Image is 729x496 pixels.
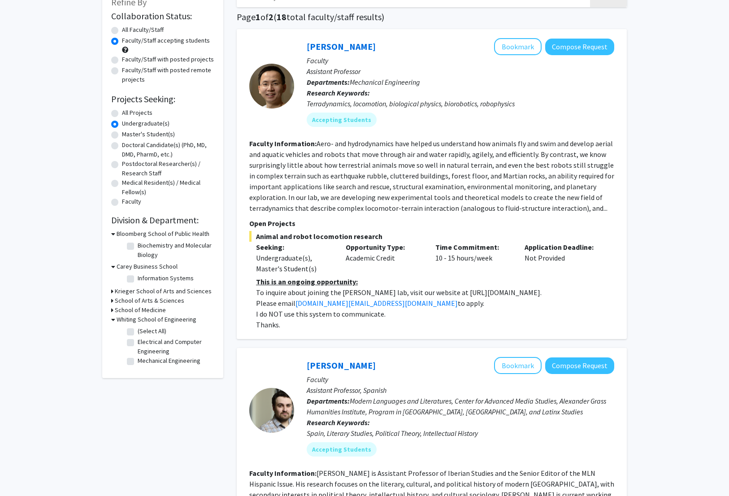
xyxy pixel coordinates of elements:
p: To inquire about joining the [PERSON_NAME] lab, visit our website at [URL][DOMAIN_NAME]. [256,287,614,298]
u: This is an ongoing opportunity: [256,277,358,286]
span: Modern Languages and Literatures, Center for Advanced Media Studies, Alexander Grass Humanities I... [307,396,606,416]
h3: Carey Business School [117,262,178,271]
p: Faculty [307,55,614,66]
p: Please email to apply. [256,298,614,309]
label: (Select All) [138,326,166,336]
span: Mechanical Engineering [350,78,420,87]
a: [PERSON_NAME] [307,360,376,371]
label: Mechanical Engineering [138,356,200,365]
button: Add Chen Li to Bookmarks [494,38,542,55]
b: Departments: [307,396,350,405]
label: Medical Resident(s) / Medical Fellow(s) [122,178,214,197]
button: Compose Request to Chen Li [545,39,614,55]
a: [PERSON_NAME] [307,41,376,52]
label: Faculty/Staff accepting students [122,36,210,45]
iframe: Chat [7,456,38,489]
span: 1 [256,11,260,22]
label: Information Systems [138,274,194,283]
p: I do NOT use this system to communicate. [256,309,614,319]
span: 2 [269,11,273,22]
div: Not Provided [518,242,607,274]
p: Opportunity Type: [346,242,422,252]
label: Postdoctoral Researcher(s) / Research Staff [122,159,214,178]
label: Master's Student(s) [122,130,175,139]
b: Faculty Information: [249,139,317,148]
p: Faculty [307,374,614,385]
label: Faculty/Staff with posted remote projects [122,65,214,84]
mat-chip: Accepting Students [307,113,377,127]
button: Compose Request to Becquer Seguin [545,357,614,374]
span: 18 [277,11,286,22]
mat-chip: Accepting Students [307,442,377,457]
p: Seeking: [256,242,332,252]
b: Departments: [307,78,350,87]
label: Electrical and Computer Engineering [138,337,212,356]
h2: Division & Department: [111,215,214,226]
b: Faculty Information: [249,469,317,478]
h3: School of Medicine [115,305,166,315]
h3: Whiting School of Engineering [117,315,196,324]
div: Terradynamics, locomotion, biological physics, biorobotics, robophysics [307,98,614,109]
label: Doctoral Candidate(s) (PhD, MD, DMD, PharmD, etc.) [122,140,214,159]
label: Faculty [122,197,141,206]
h1: Page of ( total faculty/staff results) [237,12,627,22]
h3: Bloomberg School of Public Health [117,229,209,239]
p: Time Commitment: [435,242,512,252]
div: 10 - 15 hours/week [429,242,518,274]
h3: School of Arts & Sciences [115,296,184,305]
p: Application Deadline: [525,242,601,252]
a: [DOMAIN_NAME][EMAIL_ADDRESS][DOMAIN_NAME] [295,299,458,308]
div: Undergraduate(s), Master's Student(s) [256,252,332,274]
p: Assistant Professor, Spanish [307,385,614,396]
b: Research Keywords: [307,418,370,427]
label: All Faculty/Staff [122,25,164,35]
h2: Collaboration Status: [111,11,214,22]
label: Biochemistry and Molecular Biology [138,241,212,260]
h3: Krieger School of Arts and Sciences [115,287,212,296]
span: Animal and robot locomotion research [249,231,614,242]
b: Research Keywords: [307,88,370,97]
label: Faculty/Staff with posted projects [122,55,214,64]
button: Add Becquer Seguin to Bookmarks [494,357,542,374]
h2: Projects Seeking: [111,94,214,104]
p: Assistant Professor [307,66,614,77]
label: Undergraduate(s) [122,119,169,128]
p: Open Projects [249,218,614,229]
div: Spain, Literary Studies, Political Theory, Intellectual History [307,428,614,439]
label: All Projects [122,108,152,117]
p: Thanks. [256,319,614,330]
div: Academic Credit [339,242,429,274]
fg-read-more: Aero- and hydrodynamics have helped us understand how animals fly and swim and develop aerial and... [249,139,614,213]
